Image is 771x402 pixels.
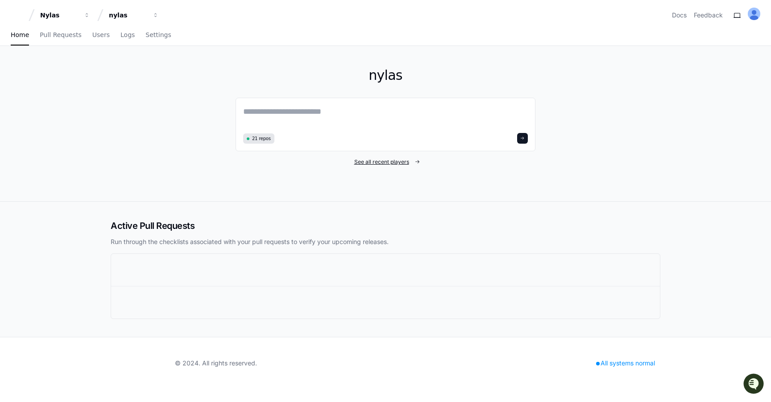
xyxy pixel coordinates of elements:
[92,32,110,37] span: Users
[30,66,146,75] div: Start new chat
[252,135,271,142] span: 21 repos
[9,66,25,83] img: 1756235613930-3d25f9e4-fa56-45dd-b3ad-e072dfbd1548
[92,25,110,46] a: Users
[120,32,135,37] span: Logs
[742,373,767,397] iframe: Open customer support
[9,9,27,27] img: PlayerZero
[9,36,162,50] div: Welcome
[109,11,147,20] div: nylas
[11,32,29,37] span: Home
[591,357,660,369] div: All systems normal
[40,11,79,20] div: Nylas
[111,237,660,246] p: Run through the checklists associated with your pull requests to verify your upcoming releases.
[748,8,760,20] img: ALV-UjU-Uivu_cc8zlDcn2c9MNEgVYayUocKx0gHV_Yy_SMunaAAd7JZxK5fgww1Mi-cdUJK5q-hvUHnPErhbMG5W0ta4bF9-...
[145,32,171,37] span: Settings
[63,93,108,100] a: Powered byPylon
[30,75,113,83] div: We're available if you need us!
[120,25,135,46] a: Logs
[40,32,81,37] span: Pull Requests
[694,11,723,20] button: Feedback
[152,69,162,80] button: Start new chat
[236,67,535,83] h1: nylas
[37,7,94,23] button: Nylas
[175,359,257,368] div: © 2024. All rights reserved.
[11,25,29,46] a: Home
[354,158,409,166] span: See all recent players
[111,220,660,232] h2: Active Pull Requests
[145,25,171,46] a: Settings
[89,94,108,100] span: Pylon
[105,7,162,23] button: nylas
[236,158,535,166] a: See all recent players
[672,11,687,20] a: Docs
[40,25,81,46] a: Pull Requests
